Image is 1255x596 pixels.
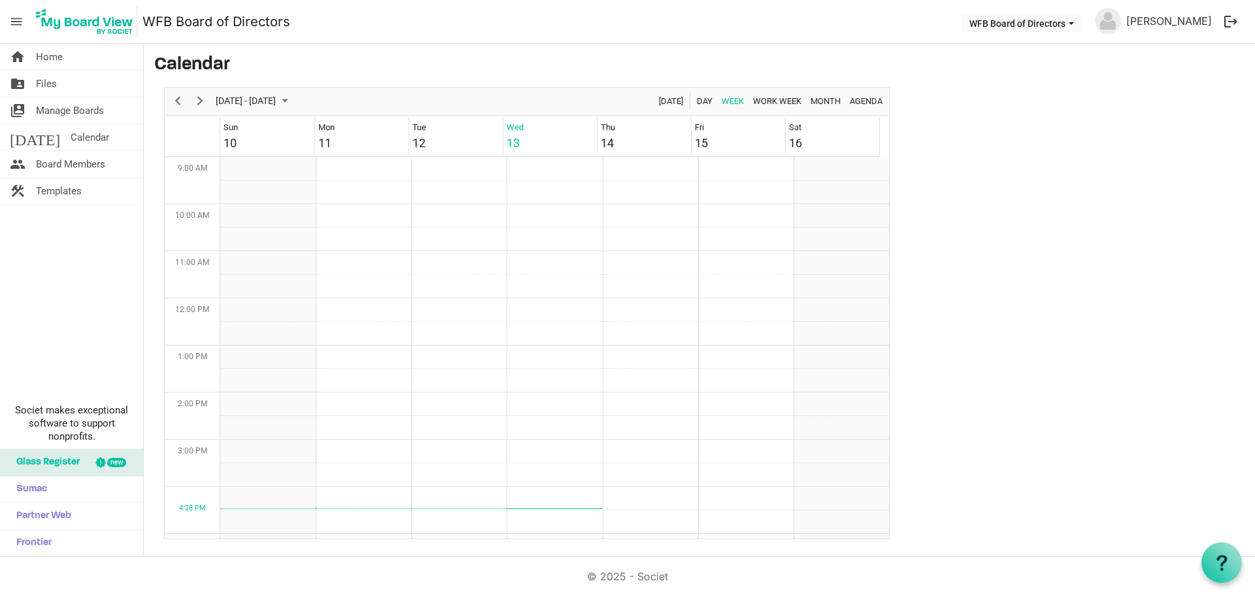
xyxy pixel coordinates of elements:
[695,134,708,152] div: 15
[224,121,238,134] div: Sun
[318,121,335,134] div: Mon
[32,5,137,38] img: My Board View Logo
[587,570,668,583] a: © 2025 - Societ
[1217,8,1245,35] button: logout
[658,93,684,109] span: [DATE]
[720,93,745,109] span: Week
[36,151,105,177] span: Board Members
[165,503,220,514] div: 4:28 PM
[848,93,884,109] span: Agenda
[4,9,29,34] span: menu
[167,88,189,115] div: previous period
[36,44,63,70] span: Home
[10,97,25,124] span: switch_account
[695,121,704,134] div: Fri
[720,93,746,109] button: Week
[809,93,843,109] button: Month
[192,93,209,109] button: Next
[10,71,25,97] span: folder_shared
[751,93,804,109] button: Work Week
[695,93,714,109] span: Day
[178,446,207,455] span: 3:00 PM
[154,54,1245,77] h3: Calendar
[961,14,1082,32] button: WFB Board of Directors dropdownbutton
[10,124,60,150] span: [DATE]
[789,121,801,134] div: Sat
[695,93,715,109] button: Day
[36,178,82,204] span: Templates
[10,503,71,529] span: Partner Web
[32,5,142,38] a: My Board View Logo
[6,404,137,443] span: Societ makes exceptional software to support nonprofits.
[36,71,57,97] span: Files
[752,93,803,109] span: Work Week
[10,178,25,204] span: construction
[178,164,207,173] span: 9:00 AM
[224,134,237,152] div: 10
[848,93,885,109] button: Agenda
[10,44,25,70] span: home
[36,97,104,124] span: Manage Boards
[211,88,296,115] div: August 10 - 16, 2025
[412,121,426,134] div: Tue
[10,151,25,177] span: people
[189,88,211,115] div: next period
[1095,8,1121,34] img: no-profile-picture.svg
[10,530,52,556] span: Frontier
[214,93,277,109] span: [DATE] - [DATE]
[10,476,47,502] span: Sumac
[178,399,207,408] span: 2:00 PM
[175,211,209,220] span: 10:00 AM
[10,449,80,476] span: Glass Register
[789,134,802,152] div: 16
[107,458,126,467] div: new
[175,305,209,314] span: 12:00 PM
[657,93,686,109] button: Today
[175,258,209,267] span: 11:00 AM
[71,124,109,150] span: Calendar
[214,93,294,109] button: August 2025
[169,93,187,109] button: Previous
[178,352,207,361] span: 1:00 PM
[164,87,890,539] div: Week of August 13, 2025
[507,134,520,152] div: 13
[809,93,842,109] span: Month
[412,134,426,152] div: 12
[1121,8,1217,34] a: [PERSON_NAME]
[142,9,290,35] a: WFB Board of Directors
[318,134,331,152] div: 11
[507,121,524,134] div: Wed
[601,134,614,152] div: 14
[601,121,615,134] div: Thu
